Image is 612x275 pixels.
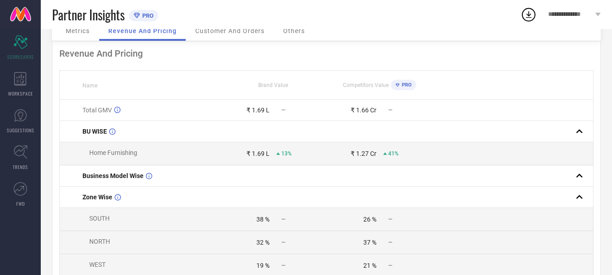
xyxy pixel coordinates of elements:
span: — [281,216,285,222]
div: 19 % [256,262,270,269]
div: 21 % [363,262,376,269]
span: — [388,216,392,222]
span: Home Furnishing [89,149,137,156]
div: ₹ 1.66 Cr [351,106,376,114]
div: ₹ 1.69 L [246,106,270,114]
span: — [388,239,392,246]
div: ₹ 1.69 L [246,150,270,157]
span: FWD [16,200,25,207]
span: Others [283,27,305,34]
span: PRO [400,82,412,88]
span: Competitors Value [343,82,389,88]
span: NORTH [89,238,110,245]
span: Total GMV [82,106,112,114]
span: TRENDS [13,164,28,170]
span: — [281,262,285,269]
span: Business Model Wise [82,172,144,179]
span: SCORECARDS [7,53,34,60]
span: Metrics [66,27,90,34]
div: 26 % [363,216,376,223]
div: Revenue And Pricing [59,48,593,59]
span: Zone Wise [82,193,112,201]
span: BU WISE [82,128,107,135]
span: — [281,239,285,246]
span: — [388,107,392,113]
span: PRO [140,12,154,19]
div: Open download list [520,6,537,23]
div: ₹ 1.27 Cr [351,150,376,157]
span: Brand Value [258,82,288,88]
span: WORKSPACE [8,90,33,97]
span: Name [82,82,97,89]
span: Partner Insights [52,5,125,24]
span: Revenue And Pricing [108,27,177,34]
span: — [281,107,285,113]
div: 37 % [363,239,376,246]
span: Customer And Orders [195,27,265,34]
span: SOUTH [89,215,110,222]
span: SUGGESTIONS [7,127,34,134]
div: 38 % [256,216,270,223]
div: 32 % [256,239,270,246]
span: 13% [281,150,292,157]
span: WEST [89,261,106,268]
span: — [388,262,392,269]
span: 41% [388,150,399,157]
